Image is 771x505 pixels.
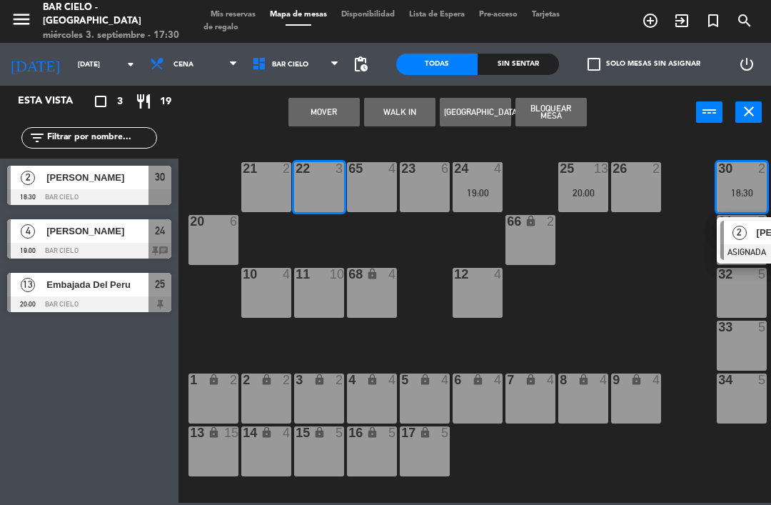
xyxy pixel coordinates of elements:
i: close [740,103,757,120]
span: Bar Cielo [272,61,308,69]
div: 31 [718,215,719,228]
i: lock [472,374,484,386]
i: filter_list [29,129,46,146]
i: lock [419,426,431,439]
i: lock [313,426,326,439]
span: 24 [155,222,165,239]
span: 3 [117,94,123,110]
i: lock [208,374,220,386]
div: 32 [718,268,719,281]
i: lock [313,374,326,386]
div: 19:00 [453,188,503,198]
div: 2 [336,374,344,386]
button: Bloquear Mesa [515,98,587,126]
span: [PERSON_NAME] [46,224,148,239]
span: pending_actions [352,56,369,73]
div: 33 [718,321,719,334]
span: [PERSON_NAME] [46,170,148,185]
i: lock [419,374,431,386]
span: Mis reservas [203,11,263,19]
i: menu [11,9,32,30]
div: 5 [336,426,344,439]
div: 2 [283,374,291,386]
div: 4 [388,374,397,386]
div: 30 [718,162,719,175]
span: RESERVAR MESA [635,9,666,33]
div: 6 [230,215,238,228]
div: 4 [283,426,291,439]
div: 23 [401,162,402,175]
div: 4 [547,374,555,386]
span: Disponibilidad [334,11,402,19]
div: 13 [190,426,191,439]
i: lock [366,426,378,439]
i: lock [630,374,642,386]
span: Cena [173,61,193,69]
div: 4 [494,162,503,175]
div: 15 [224,426,238,439]
div: 4 [388,162,397,175]
span: 4 [21,224,35,239]
div: 4 [600,374,608,386]
i: restaurant [135,93,152,110]
span: Embajada Del Peru [46,277,148,292]
div: 4 [388,268,397,281]
button: power_input [696,101,722,123]
span: WALK IN [666,9,697,33]
div: 2 [652,162,661,175]
span: BUSCAR [729,9,760,33]
div: 9 [613,374,613,386]
div: 20:00 [558,188,608,198]
i: power_settings_new [738,56,755,73]
div: 2 [547,215,555,228]
div: 16 [348,426,349,439]
div: 6 [454,374,455,386]
div: 4 [283,268,291,281]
div: 10 [330,268,344,281]
div: 13 [594,162,608,175]
div: 5 [388,426,397,439]
div: 4 [652,374,661,386]
span: Pre-acceso [472,11,525,19]
i: lock [525,374,537,386]
span: 25 [155,276,165,293]
div: 5 [758,268,767,281]
div: miércoles 3. septiembre - 17:30 [43,29,182,43]
div: 5 [758,215,767,228]
div: 4 [441,374,450,386]
div: 5 [758,374,767,386]
span: check_box_outline_blank [588,58,600,71]
div: Sin sentar [478,54,559,75]
span: 2 [732,226,747,240]
div: 12 [454,268,455,281]
i: lock [261,374,273,386]
div: 2 [758,162,767,175]
div: 68 [348,268,349,281]
i: arrow_drop_down [122,56,139,73]
span: 13 [21,278,35,292]
div: 34 [718,374,719,386]
div: 18:30 [717,188,767,198]
i: lock [578,374,590,386]
span: 19 [160,94,171,110]
i: lock [366,374,378,386]
div: Bar Cielo - [GEOGRAPHIC_DATA] [43,1,182,29]
div: 5 [441,426,450,439]
div: Todas [396,54,478,75]
div: 6 [441,162,450,175]
div: 17 [401,426,402,439]
i: turned_in_not [705,12,722,29]
div: Esta vista [7,93,103,110]
div: 5 [401,374,402,386]
span: Mapa de mesas [263,11,334,19]
div: 4 [494,268,503,281]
